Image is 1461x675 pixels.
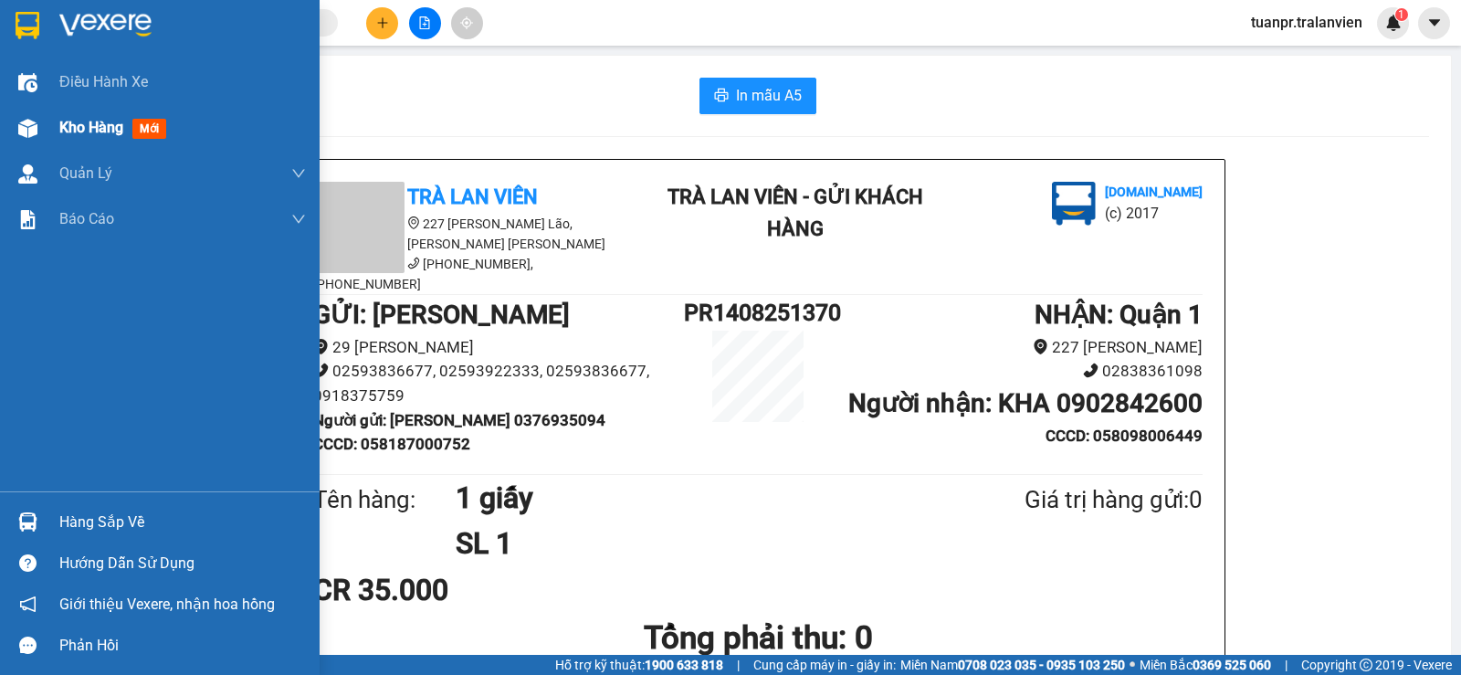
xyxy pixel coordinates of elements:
li: (c) 2017 [1105,202,1203,225]
div: Giá trị hàng gửi: 0 [936,481,1203,519]
span: phone [1083,363,1098,378]
img: solution-icon [18,210,37,229]
img: logo.jpg [1052,182,1096,226]
span: | [737,655,740,675]
h1: SL 1 [456,521,936,566]
img: warehouse-icon [18,119,37,138]
button: caret-down [1418,7,1450,39]
span: phone [407,257,420,269]
span: Điều hành xe [59,70,148,93]
b: CCCD : 058098006449 [1046,427,1203,445]
li: 29 [PERSON_NAME] [313,335,684,360]
span: ⚪️ [1130,661,1135,669]
span: message [19,637,37,654]
span: Hỗ trợ kỹ thuật: [555,655,723,675]
li: 02838361098 [832,359,1203,384]
span: caret-down [1426,15,1443,31]
span: environment [1033,339,1048,354]
span: down [291,166,306,181]
span: Kho hàng [59,119,123,136]
button: plus [366,7,398,39]
span: Miền Nam [900,655,1125,675]
li: [PHONE_NUMBER], [PHONE_NUMBER] [313,254,642,294]
b: Trà Lan Viên [407,185,538,208]
span: mới [132,119,166,139]
span: Báo cáo [59,207,114,230]
span: tuanpr.tralanvien [1236,11,1377,34]
span: file-add [418,16,431,29]
span: Giới thiệu Vexere, nhận hoa hồng [59,593,275,616]
b: GỬI : [PERSON_NAME] [313,300,570,330]
img: warehouse-icon [18,512,37,532]
b: [DOMAIN_NAME] [1105,185,1203,199]
button: aim [451,7,483,39]
div: Tên hàng: [313,481,456,519]
div: CR 35.000 [313,567,606,613]
span: Miền Bắc [1140,655,1271,675]
span: notification [19,596,37,613]
span: | [1285,655,1288,675]
h1: 1 giấy [456,475,936,521]
b: Trà Lan Viên - Gửi khách hàng [112,26,181,207]
span: environment [407,216,420,229]
span: environment [313,339,329,354]
img: logo.jpg [198,23,242,67]
span: copyright [1360,659,1372,671]
span: 1 [1398,8,1404,21]
img: warehouse-icon [18,164,37,184]
b: Người nhận : KHA 0902842600 [848,388,1203,418]
strong: 1900 633 818 [645,658,723,672]
span: question-circle [19,554,37,572]
li: 227 [PERSON_NAME] [832,335,1203,360]
b: Trà Lan Viên - Gửi khách hàng [667,185,923,240]
li: (c) 2017 [153,87,251,110]
img: logo-vxr [16,12,39,39]
div: Hướng dẫn sử dụng [59,550,306,577]
b: CCCD : 058187000752 [313,435,470,453]
h1: PR1408251370 [684,295,832,331]
span: aim [460,16,473,29]
button: printerIn mẫu A5 [699,78,816,114]
span: Quản Lý [59,162,112,185]
li: 227 [PERSON_NAME] Lão, [PERSON_NAME] [PERSON_NAME] [313,214,642,254]
li: 02593836677, 02593922333, 02593836677, 0918375759 [313,359,684,407]
b: Người gửi : [PERSON_NAME] 0376935094 [313,411,605,429]
strong: 0708 023 035 - 0935 103 250 [958,658,1125,672]
span: down [291,212,306,227]
div: Phản hồi [59,632,306,659]
sup: 1 [1395,8,1408,21]
span: phone [313,363,329,378]
b: [DOMAIN_NAME] [153,69,251,84]
span: In mẫu A5 [736,84,802,107]
span: plus [376,16,389,29]
button: file-add [409,7,441,39]
span: Cung cấp máy in - giấy in: [753,655,896,675]
img: warehouse-icon [18,73,37,92]
span: printer [714,88,729,105]
b: Trà Lan Viên [23,118,67,204]
img: icon-new-feature [1385,15,1402,31]
div: Hàng sắp về [59,509,306,536]
h1: Tổng phải thu: 0 [313,613,1203,663]
strong: 0369 525 060 [1193,658,1271,672]
b: NHẬN : Quận 1 [1035,300,1203,330]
